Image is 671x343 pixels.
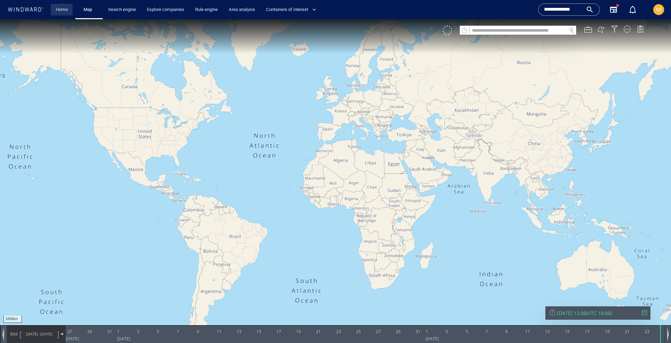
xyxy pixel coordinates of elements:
a: Map [81,4,97,16]
div: 29 [87,306,92,317]
div: 7 [177,306,179,317]
span: [DATE] - [26,312,40,317]
div: Legend [637,7,644,13]
div: 11 [217,306,221,317]
a: Home [53,4,71,16]
div: 3 [445,306,448,317]
div: 13 [237,306,241,317]
button: Home [51,4,73,16]
div: 5 [466,306,468,317]
div: Reset Time [549,290,556,297]
div: 60d[DATE] -[DATE] [7,306,65,323]
a: Rule engine [192,4,220,16]
div: [DATE] [66,317,79,324]
div: 27 [67,306,72,317]
div: 1000km [3,296,22,304]
div: Click to show unselected vessels [443,7,452,16]
div: 29 [396,306,401,317]
span: MI [656,7,661,12]
div: Filter [611,7,618,13]
div: 23 [336,306,341,317]
div: 31 [107,306,112,317]
button: MI [652,3,666,16]
button: Containers of interest [263,4,322,16]
div: 19 [296,306,301,317]
div: 1 [117,306,119,317]
div: 5 [157,306,159,317]
div: 21 [316,306,321,317]
div: 25 [356,306,361,317]
div: 27 [376,306,381,317]
div: Time: Wed Sep 24 2025 12:06:49 GMT-0400 (Eastern Daylight Time) [660,306,668,324]
div: 19 [605,306,610,317]
a: Area analysis [226,4,258,16]
div: 7 [485,306,488,317]
span: ( [586,291,587,297]
a: Search engine [105,4,139,16]
button: Map [78,4,100,16]
span: ) [610,291,612,297]
div: 13 [545,306,550,317]
div: Map Tools [584,7,592,14]
div: Notification center [629,5,637,14]
div: Map Display [624,7,631,13]
span: UTC 16:06 [587,291,610,297]
div: 1 [426,306,428,317]
div: [DATE] [117,317,130,324]
div: 17 [276,306,281,317]
div: 9 [197,306,199,317]
div: 21 [625,306,630,317]
a: Explore companies [144,4,187,16]
div: [DATE] 12:06 [557,291,586,297]
span: Path Length [9,312,18,318]
span: [DATE] [40,312,52,317]
div: 31 [416,306,420,317]
div: 23 [645,306,649,317]
div: [DATE] 12:06(UTC 16:06) [549,291,647,297]
span: Containers of interest [266,6,316,14]
button: Create an AOI. [597,7,605,14]
div: 9 [505,306,508,317]
div: 15 [256,306,261,317]
div: 17 [585,306,590,317]
div: [DATE] [426,317,439,324]
div: 11 [525,306,530,317]
div: 15 [565,306,570,317]
div: 3 [137,306,139,317]
iframe: Chat [642,312,666,338]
